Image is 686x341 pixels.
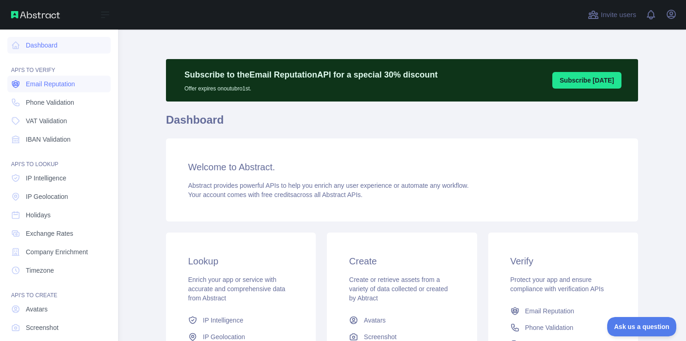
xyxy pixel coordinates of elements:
div: API'S TO LOOKUP [7,150,111,168]
a: IBAN Validation [7,131,111,148]
h3: Create [349,255,455,268]
p: Subscribe to the Email Reputation API for a special 30 % discount [184,68,438,81]
h1: Dashboard [166,113,638,135]
span: Avatars [364,316,385,325]
a: Avatars [345,312,458,329]
span: Enrich your app or service with accurate and comprehensive data from Abstract [188,276,285,302]
div: API'S TO VERIFY [7,55,111,74]
iframe: Toggle Customer Support [607,317,677,336]
span: Avatars [26,305,47,314]
h3: Welcome to Abstract. [188,161,616,173]
div: API'S TO CREATE [7,281,111,299]
a: IP Geolocation [7,188,111,205]
span: VAT Validation [26,116,67,126]
a: Avatars [7,301,111,317]
span: IP Intelligence [26,173,66,183]
span: Email Reputation [525,306,574,316]
span: Email Reputation [26,79,75,89]
button: Invite users [586,7,638,22]
span: Exchange Rates [26,229,73,238]
span: Company Enrichment [26,247,88,257]
span: Timezone [26,266,54,275]
a: Exchange Rates [7,225,111,242]
span: Create or retrieve assets from a variety of data collected or created by Abtract [349,276,448,302]
span: Screenshot [26,323,59,332]
p: Offer expires on outubro 1st. [184,81,438,92]
span: Abstract provides powerful APIs to help you enrich any user experience or automate any workflow. [188,182,469,189]
a: Phone Validation [7,94,111,111]
span: Phone Validation [26,98,74,107]
a: Timezone [7,262,111,279]
a: VAT Validation [7,113,111,129]
img: Abstract API [11,11,60,18]
a: Holidays [7,207,111,223]
span: Protect your app and ensure compliance with verification APIs [510,276,604,293]
button: Subscribe [DATE] [552,72,621,89]
span: IP Intelligence [203,316,243,325]
a: Dashboard [7,37,111,54]
span: IBAN Validation [26,135,71,144]
span: Your account comes with across all Abstract APIs. [188,191,362,198]
span: Invite users [601,10,636,20]
a: IP Intelligence [184,312,297,329]
h3: Lookup [188,255,294,268]
a: Phone Validation [507,319,620,336]
a: IP Intelligence [7,170,111,186]
span: IP Geolocation [26,192,68,201]
a: Company Enrichment [7,244,111,260]
span: Phone Validation [525,323,574,332]
span: Holidays [26,210,51,220]
h3: Verify [510,255,616,268]
span: free credits [261,191,293,198]
a: Email Reputation [7,76,111,92]
a: Email Reputation [507,303,620,319]
a: Screenshot [7,319,111,336]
